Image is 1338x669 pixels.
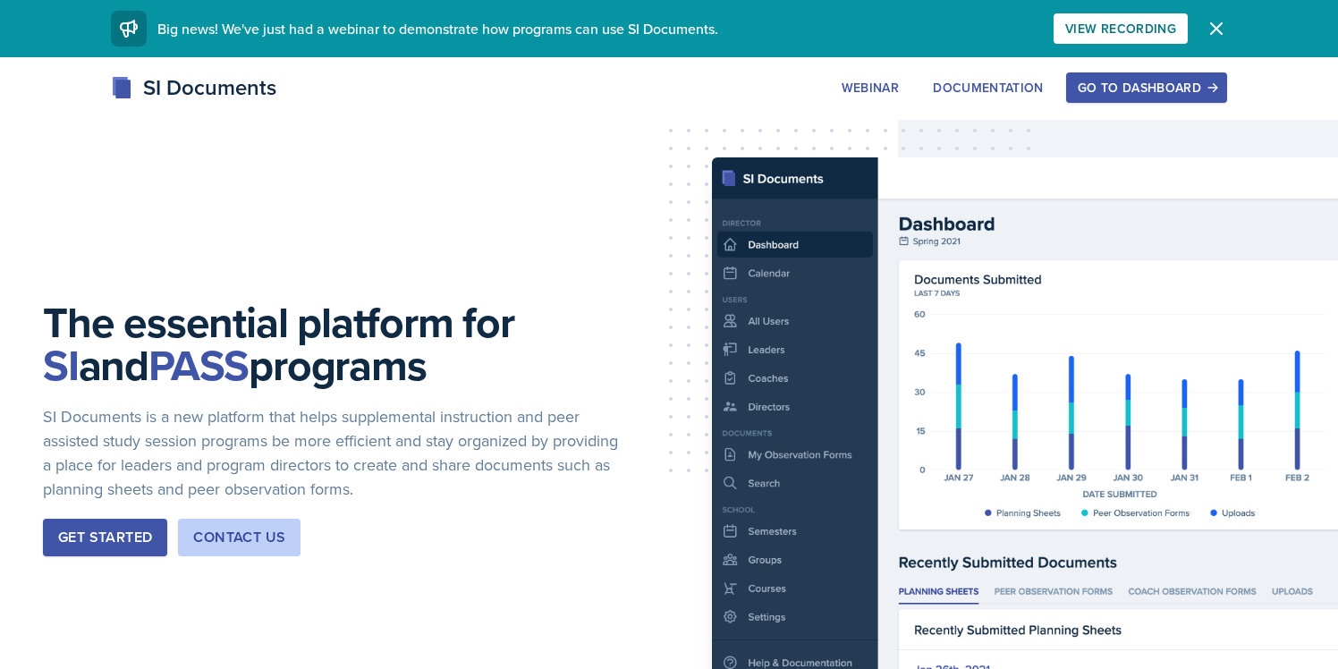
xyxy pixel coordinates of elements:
[1078,80,1215,95] div: Go to Dashboard
[933,80,1044,95] div: Documentation
[842,80,899,95] div: Webinar
[830,72,910,103] button: Webinar
[157,19,718,38] span: Big news! We've just had a webinar to demonstrate how programs can use SI Documents.
[921,72,1055,103] button: Documentation
[178,519,301,556] button: Contact Us
[1065,21,1176,36] div: View Recording
[1054,13,1188,44] button: View Recording
[43,519,167,556] button: Get Started
[1066,72,1227,103] button: Go to Dashboard
[111,72,276,104] div: SI Documents
[193,527,285,548] div: Contact Us
[58,527,152,548] div: Get Started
